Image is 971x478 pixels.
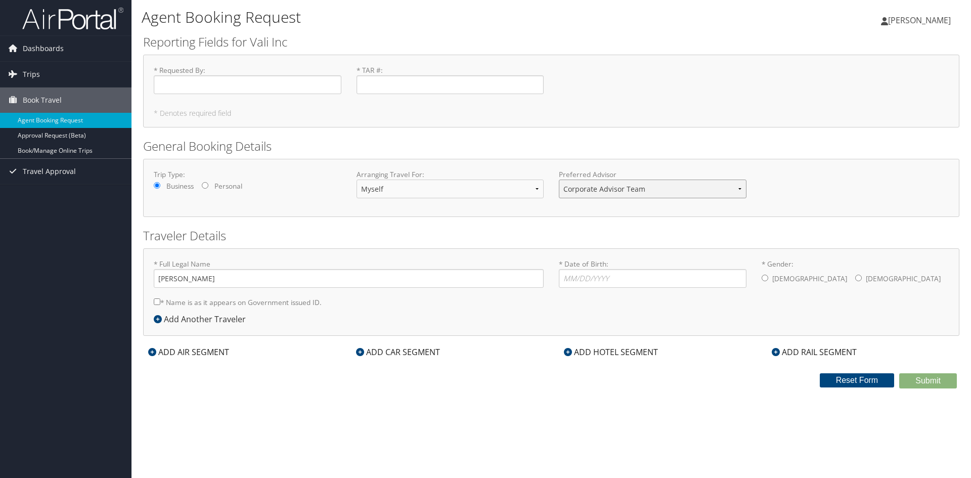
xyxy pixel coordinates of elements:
input: * Full Legal Name [154,269,544,288]
label: [DEMOGRAPHIC_DATA] [866,269,941,288]
label: * Full Legal Name [154,259,544,288]
div: ADD CAR SEGMENT [351,346,445,358]
a: [PERSON_NAME] [881,5,961,35]
label: * Requested By : [154,65,341,94]
div: ADD AIR SEGMENT [143,346,234,358]
label: Arranging Travel For: [357,169,544,180]
span: Book Travel [23,88,62,113]
h2: Traveler Details [143,227,959,244]
label: Preferred Advisor [559,169,746,180]
h2: General Booking Details [143,138,959,155]
label: Personal [214,181,242,191]
label: Trip Type: [154,169,341,180]
label: * TAR # : [357,65,544,94]
input: * Name is as it appears on Government issued ID. [154,298,160,305]
label: Business [166,181,194,191]
span: Dashboards [23,36,64,61]
h5: * Denotes required field [154,110,949,117]
div: Add Another Traveler [154,313,251,325]
img: airportal-logo.png [22,7,123,30]
span: Trips [23,62,40,87]
input: * Gender:[DEMOGRAPHIC_DATA][DEMOGRAPHIC_DATA] [855,275,862,281]
input: * Date of Birth: [559,269,746,288]
input: * TAR #: [357,75,544,94]
h1: Agent Booking Request [142,7,688,28]
div: ADD RAIL SEGMENT [767,346,862,358]
div: ADD HOTEL SEGMENT [559,346,663,358]
label: [DEMOGRAPHIC_DATA] [772,269,847,288]
input: * Gender:[DEMOGRAPHIC_DATA][DEMOGRAPHIC_DATA] [762,275,768,281]
button: Reset Form [820,373,895,387]
span: Travel Approval [23,159,76,184]
label: * Date of Birth: [559,259,746,288]
input: * Requested By: [154,75,341,94]
span: [PERSON_NAME] [888,15,951,26]
label: * Gender: [762,259,949,289]
button: Submit [899,373,957,388]
label: * Name is as it appears on Government issued ID. [154,293,322,312]
h2: Reporting Fields for Vali Inc [143,33,959,51]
